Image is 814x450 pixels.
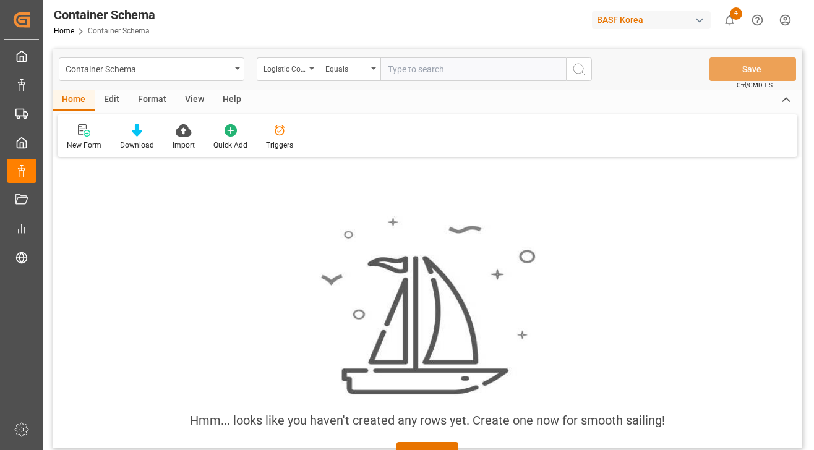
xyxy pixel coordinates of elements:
div: Download [120,140,154,151]
div: BASF Korea [592,11,711,29]
button: open menu [59,57,244,81]
div: Home [53,90,95,111]
button: search button [566,57,592,81]
div: Format [129,90,176,111]
div: Container Schema [66,61,231,76]
div: Help [213,90,251,111]
button: open menu [319,57,380,81]
button: Help Center [743,6,771,34]
div: Hmm... looks like you haven't created any rows yet. Create one now for smooth sailing! [190,411,665,430]
div: Triggers [266,140,293,151]
input: Type to search [380,57,566,81]
button: Save [709,57,796,81]
button: open menu [257,57,319,81]
div: Quick Add [213,140,247,151]
span: 4 [730,7,742,20]
div: New Form [67,140,101,151]
div: Edit [95,90,129,111]
button: show 4 new notifications [716,6,743,34]
div: Equals [325,61,367,75]
button: BASF Korea [592,8,716,32]
a: Home [54,27,74,35]
div: Logistic Coordinator Reference Number [263,61,306,75]
img: smooth_sailing.jpeg [319,216,536,396]
span: Ctrl/CMD + S [737,80,773,90]
div: View [176,90,213,111]
div: Import [173,140,195,151]
div: Container Schema [54,6,155,24]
